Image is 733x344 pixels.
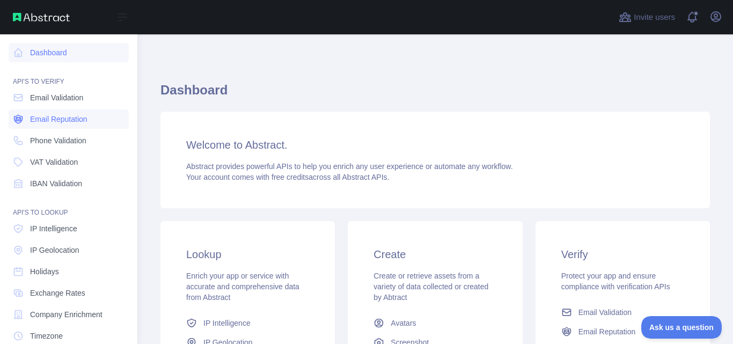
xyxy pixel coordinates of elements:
[30,266,59,277] span: Holidays
[9,283,129,303] a: Exchange Rates
[30,245,79,255] span: IP Geolocation
[9,305,129,324] a: Company Enrichment
[186,162,513,171] span: Abstract provides powerful APIs to help you enrich any user experience or automate any workflow.
[30,178,82,189] span: IBAN Validation
[9,131,129,150] a: Phone Validation
[182,313,313,333] a: IP Intelligence
[9,43,129,62] a: Dashboard
[160,82,710,107] h1: Dashboard
[186,272,299,302] span: Enrich your app or service with accurate and comprehensive data from Abstract
[561,247,684,262] h3: Verify
[9,174,129,193] a: IBAN Validation
[186,247,309,262] h3: Lookup
[578,307,632,318] span: Email Validation
[9,195,129,217] div: API'S TO LOOKUP
[203,318,251,328] span: IP Intelligence
[186,137,684,152] h3: Welcome to Abstract.
[634,11,675,24] span: Invite users
[373,272,488,302] span: Create or retrieve assets from a variety of data collected or created by Abtract
[9,262,129,281] a: Holidays
[272,173,309,181] span: free credits
[30,92,83,103] span: Email Validation
[9,88,129,107] a: Email Validation
[30,309,102,320] span: Company Enrichment
[561,272,670,291] span: Protect your app and ensure compliance with verification APIs
[9,109,129,129] a: Email Reputation
[617,9,677,26] button: Invite users
[9,64,129,86] div: API'S TO VERIFY
[9,152,129,172] a: VAT Validation
[557,303,688,322] a: Email Validation
[641,316,722,339] iframe: Toggle Customer Support
[369,313,501,333] a: Avatars
[30,135,86,146] span: Phone Validation
[30,157,78,167] span: VAT Validation
[557,322,688,341] a: Email Reputation
[578,326,636,337] span: Email Reputation
[30,114,87,125] span: Email Reputation
[13,13,70,21] img: Abstract API
[9,240,129,260] a: IP Geolocation
[391,318,416,328] span: Avatars
[30,331,63,341] span: Timezone
[30,223,77,234] span: IP Intelligence
[30,288,85,298] span: Exchange Rates
[9,219,129,238] a: IP Intelligence
[186,173,389,181] span: Your account comes with across all Abstract APIs.
[373,247,496,262] h3: Create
